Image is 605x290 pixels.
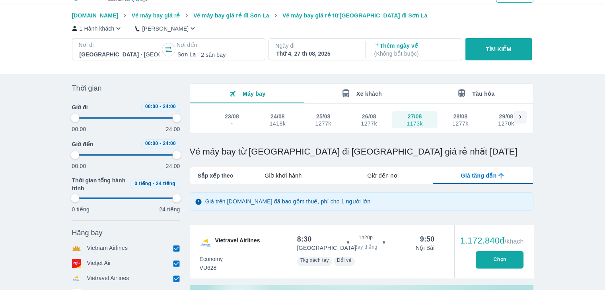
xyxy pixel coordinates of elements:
p: TÌM KIẾM [486,45,512,53]
span: 00:00 [145,104,158,109]
span: 00:00 [145,141,158,146]
span: Tàu hỏa [472,91,495,97]
span: Thời gian tổng hành trình [72,176,127,192]
p: Nơi đến [177,41,259,49]
span: VU628 [200,264,223,272]
div: 26/08 [362,112,376,120]
button: TÌM KIẾM [465,38,532,60]
span: /khách [504,238,523,245]
button: Chọn [476,251,523,269]
h1: Vé máy bay từ [GEOGRAPHIC_DATA] đi [GEOGRAPHIC_DATA] giá rẻ nhất [DATE] [190,146,533,157]
p: 24:00 [166,125,180,133]
div: 1277k [361,120,377,127]
div: 25/08 [316,112,331,120]
div: 9:50 [420,234,435,244]
p: 24 tiếng [159,205,180,213]
div: 1418k [270,120,286,127]
div: 8:30 [297,234,312,244]
div: - [225,120,239,127]
span: [DOMAIN_NAME] [72,12,119,19]
span: 7kg xách tay [300,257,329,263]
div: scrollable day and price [209,111,514,128]
p: [GEOGRAPHIC_DATA] [297,244,356,252]
span: Giờ đến nơi [367,172,399,180]
p: Ngày đi [275,42,357,50]
div: 27/08 [408,112,422,120]
span: - [153,181,154,186]
span: Giờ khởi hành [265,172,302,180]
p: ( Không bắt buộc ) [374,50,455,58]
p: Giá trên [DOMAIN_NAME] đã bao gồm thuế, phí cho 1 người lớn [205,197,371,205]
span: Economy [200,255,223,263]
span: Giờ đi [72,103,88,111]
span: Xe khách [356,91,382,97]
span: Giá tăng dần [461,172,496,180]
div: 24/08 [270,112,285,120]
span: Vé máy bay giá rẻ từ [GEOGRAPHIC_DATA] đi Sơn La [282,12,427,19]
button: 1 Hành khách [72,24,123,33]
p: 00:00 [72,162,86,170]
div: 1173k [407,120,422,127]
span: 24 tiếng [156,181,175,186]
span: Vé máy bay giá rẻ [132,12,180,19]
span: 0 tiếng [134,181,151,186]
p: Vietnam Airlines [87,244,128,253]
span: 24:00 [163,141,176,146]
p: Nơi đi [79,41,161,49]
p: Thêm ngày về [374,42,455,58]
div: 1277k [452,120,468,127]
p: Vietjet Air [87,259,111,268]
button: [PERSON_NAME] [135,24,197,33]
div: 28/08 [453,112,468,120]
div: 29/08 [499,112,513,120]
p: 00:00 [72,125,86,133]
p: Vietravel Airlines [87,274,129,283]
div: 23/08 [225,112,239,120]
span: Hãng bay [72,228,103,238]
span: Sắp xếp theo [198,172,233,180]
span: Thời gian [72,83,102,93]
span: Vé máy bay giá rẻ đi Sơn La [193,12,269,19]
div: lab API tabs example [233,167,533,184]
span: Máy bay [243,91,266,97]
span: 24:00 [163,104,176,109]
span: Giờ đến [72,140,93,148]
div: 1.172.840đ [460,236,524,246]
p: 24:00 [166,162,180,170]
span: 1h20p [359,234,373,241]
span: - [160,141,161,146]
div: 1277k [315,120,331,127]
p: 0 tiếng [72,205,89,213]
span: Vietravel Airlines [215,236,260,249]
span: - [160,104,161,109]
p: Nội Bài [416,244,434,252]
p: [PERSON_NAME] [142,25,189,33]
div: 1270k [498,120,514,127]
img: VU [199,236,212,249]
div: Thứ 4, 27 th 08, 2025 [276,50,356,58]
p: 1 Hành khách [80,25,115,33]
nav: breadcrumb [72,12,533,19]
span: Đổi vé [337,257,352,263]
